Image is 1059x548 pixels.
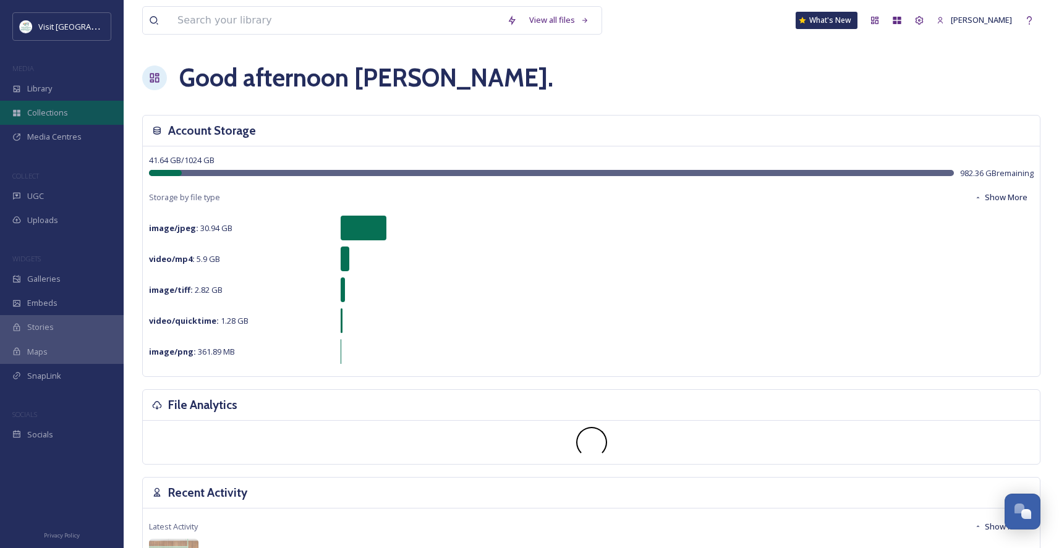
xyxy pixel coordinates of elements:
span: Latest Activity [149,521,198,533]
a: What's New [796,12,857,29]
h3: Account Storage [168,122,256,140]
span: 2.82 GB [149,284,223,295]
h3: File Analytics [168,396,237,414]
span: Maps [27,346,48,358]
span: 982.36 GB remaining [960,167,1034,179]
span: SOCIALS [12,410,37,419]
span: [PERSON_NAME] [951,14,1012,25]
h3: Recent Activity [168,484,247,502]
span: Storage by file type [149,192,220,203]
strong: image/png : [149,346,196,357]
span: Collections [27,107,68,119]
span: 361.89 MB [149,346,235,357]
span: 30.94 GB [149,222,232,234]
strong: video/mp4 : [149,253,195,264]
span: Embeds [27,297,57,309]
img: download%20%281%29.jpeg [20,20,32,33]
span: SnapLink [27,370,61,382]
span: MEDIA [12,64,34,73]
span: WIDGETS [12,254,41,263]
span: 41.64 GB / 1024 GB [149,154,215,166]
button: Open Chat [1005,494,1040,529]
span: Galleries [27,273,61,285]
span: Socials [27,429,53,441]
a: Privacy Policy [44,527,80,542]
input: Search your library [171,7,501,34]
button: Show More [968,515,1034,539]
span: Stories [27,321,54,333]
a: View all files [523,8,595,32]
span: Media Centres [27,131,82,143]
a: [PERSON_NAME] [930,8,1018,32]
span: Visit [GEOGRAPHIC_DATA] [38,20,134,32]
h1: Good afternoon [PERSON_NAME] . [179,59,553,96]
span: Library [27,83,52,95]
strong: video/quicktime : [149,315,219,326]
span: UGC [27,190,44,202]
strong: image/tiff : [149,284,193,295]
span: COLLECT [12,171,39,180]
span: 1.28 GB [149,315,249,326]
span: 5.9 GB [149,253,220,264]
button: Show More [968,185,1034,209]
span: Uploads [27,214,58,226]
strong: image/jpeg : [149,222,198,234]
span: Privacy Policy [44,531,80,539]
